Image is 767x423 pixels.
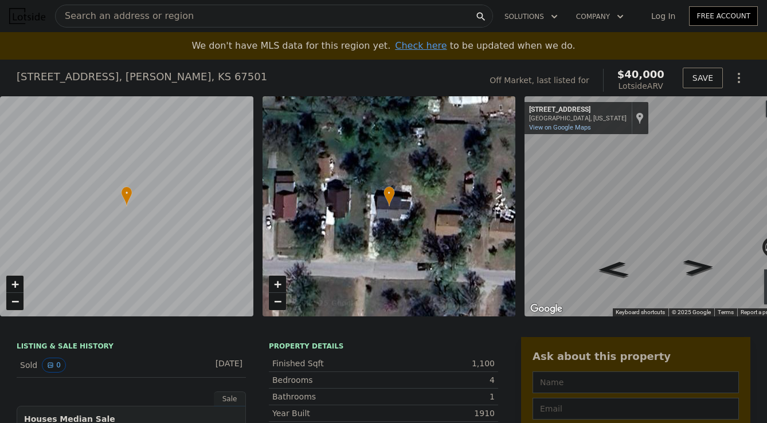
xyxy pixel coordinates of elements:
[533,371,739,393] input: Name
[527,301,565,316] a: Open this area in Google Maps (opens a new window)
[672,309,711,315] span: © 2025 Google
[617,68,664,80] span: $40,000
[269,276,286,293] a: Zoom in
[269,293,286,310] a: Zoom out
[272,408,383,419] div: Year Built
[56,9,194,23] span: Search an address or region
[17,69,267,85] div: [STREET_ADDRESS] , [PERSON_NAME] , KS 67501
[272,391,383,402] div: Bathrooms
[727,66,750,89] button: Show Options
[584,258,642,281] path: Go West, W 2nd Ave
[121,188,132,198] span: •
[383,358,495,369] div: 1,100
[269,342,498,351] div: Property details
[567,6,633,27] button: Company
[383,391,495,402] div: 1
[529,124,591,131] a: View on Google Maps
[718,309,734,315] a: Terms
[617,80,664,92] div: Lotside ARV
[533,398,739,420] input: Email
[637,10,689,22] a: Log In
[616,308,665,316] button: Keyboard shortcuts
[395,39,575,53] div: to be updated when we do.
[529,105,627,115] div: [STREET_ADDRESS]
[42,358,66,373] button: View historical data
[689,6,758,26] a: Free Account
[6,276,24,293] a: Zoom in
[636,112,644,124] a: Show location on map
[670,256,727,279] path: Go East, W 2nd Ave
[527,301,565,316] img: Google
[383,188,395,198] span: •
[9,8,45,24] img: Lotside
[272,374,383,386] div: Bedrooms
[11,294,19,308] span: −
[383,374,495,386] div: 4
[20,358,122,373] div: Sold
[191,358,242,373] div: [DATE]
[529,115,627,122] div: [GEOGRAPHIC_DATA], [US_STATE]
[11,277,19,291] span: +
[383,186,395,206] div: •
[6,293,24,310] a: Zoom out
[533,348,739,365] div: Ask about this property
[683,68,723,88] button: SAVE
[17,342,246,353] div: LISTING & SALE HISTORY
[490,75,589,86] div: Off Market, last listed for
[214,391,246,406] div: Sale
[395,40,447,51] span: Check here
[383,408,495,419] div: 1910
[273,277,281,291] span: +
[191,39,575,53] div: We don't have MLS data for this region yet.
[495,6,567,27] button: Solutions
[272,358,383,369] div: Finished Sqft
[273,294,281,308] span: −
[121,186,132,206] div: •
